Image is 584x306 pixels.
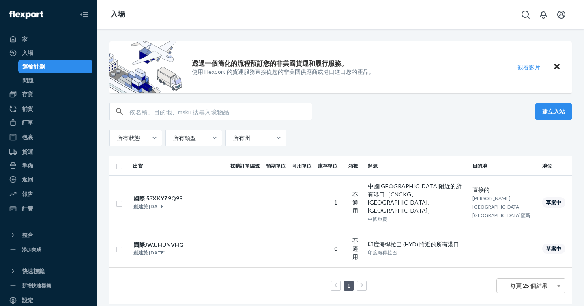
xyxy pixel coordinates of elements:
a: 貨運 [5,145,92,158]
font: 箱數 [348,163,358,169]
font: 問題 [22,77,34,84]
a: 問題 [18,74,93,87]
font: — [230,245,235,252]
button: 建立入站 [535,103,572,120]
font: 每頁 25 個結果 [510,282,547,289]
font: 採購訂單編號 [230,163,260,169]
font: 不適用 [352,191,358,214]
button: 快速標籤 [5,265,92,278]
font: 地位 [542,163,552,169]
a: 返回 [5,173,92,186]
button: 關閉 [552,61,562,73]
a: 新增快速標籤 [5,281,92,291]
font: 中國重慶 [368,216,387,222]
font: 存貨 [22,91,33,97]
font: 直接的 [472,186,490,193]
a: 入場 [5,46,92,59]
input: 所有類型 [172,134,173,142]
font: — [307,199,311,206]
font: 0 [334,245,337,252]
font: 1 [334,199,337,206]
font: 可用單位 [292,163,311,169]
font: 草案中 [546,246,562,252]
font: 不適用 [352,237,358,260]
a: 補貨 [5,102,92,115]
button: 開啟搜尋框 [517,6,534,23]
a: 計費 [5,202,92,215]
a: 第 1 頁是您的目前頁面 [346,282,352,289]
font: 新增快速標籤 [22,282,51,289]
font: 國際 53XKYZ9Q9S [133,195,182,202]
font: — [307,245,311,252]
font: 觀看影片 [517,64,540,71]
font: 運輸計劃 [22,63,45,70]
font: 印度海得拉巴 (HYD) 附近的所有港口 [368,241,459,248]
font: 計費 [22,205,33,212]
font: 家 [22,35,28,42]
font: 報告 [22,190,33,197]
button: 觀看影片 [508,61,550,73]
font: 目的地 [472,163,487,169]
font: 創建於 [DATE] [133,203,165,209]
font: 訂單 [22,119,33,126]
font: 添加集成 [22,246,41,252]
input: 所有狀態 [116,134,117,142]
font: 透過一個簡化的流程預訂您的非美國貨運和履行服務。 [192,59,348,67]
font: 草案中 [546,199,562,205]
font: 起源 [368,163,378,169]
button: 開啟通知 [535,6,552,23]
font: 庫存單位 [318,163,337,169]
font: 出貨 [133,163,143,169]
a: 入場 [110,10,125,19]
font: 準備 [22,162,33,169]
font: [PERSON_NAME][GEOGRAPHIC_DATA][GEOGRAPHIC_DATA]薩斯 [472,195,530,218]
button: 整合 [5,228,92,241]
font: — [230,199,235,206]
font: — [472,245,477,252]
font: 貨運 [22,148,33,155]
font: 返回 [22,176,33,183]
input: 所有州 [232,134,233,142]
input: 依名稱、目的地、msku 搜尋入境物品... [129,103,312,120]
font: 中國[GEOGRAPHIC_DATA]附近的所有港口（CNCKG、[GEOGRAPHIC_DATA]、[GEOGRAPHIC_DATA]） [368,183,462,214]
button: 開啟帳戶選單 [553,6,569,23]
font: 建立入站 [542,108,565,115]
font: 整合 [22,231,33,238]
img: Flexport 標誌 [9,11,43,19]
font: 創建於 [DATE] [133,250,165,256]
font: 快速標籤 [22,267,45,274]
font: 入場 [22,49,33,56]
font: 1 [347,282,350,289]
ol: 麵包屑 [104,3,131,26]
font: 預期單位 [266,163,286,169]
font: 設定 [22,297,33,304]
a: 報告 [5,187,92,200]
font: 國際JWJJHUNVHG [133,241,184,248]
a: 包裹 [5,131,92,144]
a: 準備 [5,159,92,172]
font: 使用 Flexport 的貨運服務直接從您的非美國供應商或港口進口您的產品。 [192,68,374,75]
a: 存貨 [5,88,92,101]
a: 運輸計劃 [18,60,93,73]
a: 添加集成 [5,245,92,254]
font: 補貨 [22,105,33,112]
font: 印度海得拉巴 [368,250,397,256]
font: 包裹 [22,134,33,140]
button: 關閉導航 [76,6,92,23]
a: 家 [5,32,92,45]
a: 訂單 [5,116,92,129]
